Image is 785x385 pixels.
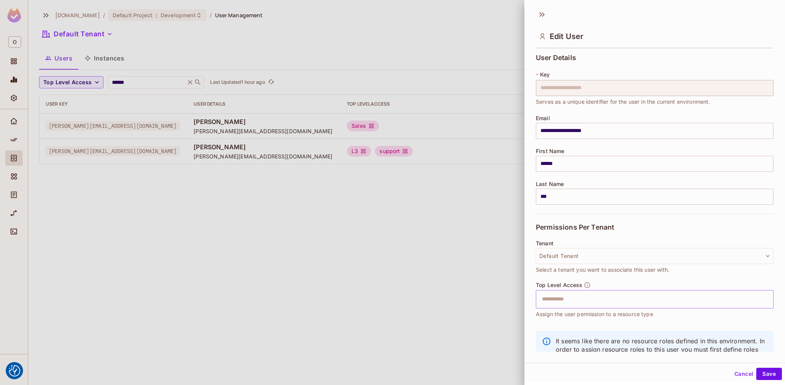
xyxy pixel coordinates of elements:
button: Default Tenant [536,248,774,264]
span: Assign the user permission to a resource type [536,310,653,318]
button: Save [756,368,782,380]
img: Revisit consent button [9,365,20,377]
span: Key [540,72,550,78]
span: Serves as a unique identifier for the user in the current environment. [536,98,710,106]
span: Top Level Access [536,282,582,288]
span: Select a tenant you want to associate this user with. [536,266,669,274]
span: Last Name [536,181,564,187]
span: Edit User [550,32,583,41]
button: Cancel [731,368,756,380]
span: Email [536,115,550,121]
span: Permissions Per Tenant [536,223,614,231]
p: It seems like there are no resource roles defined in this environment. In order to assign resourc... [556,337,767,362]
button: Open [769,298,771,300]
span: First Name [536,148,565,154]
span: User Details [536,54,576,62]
button: Consent Preferences [9,365,20,377]
span: Tenant [536,240,553,246]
